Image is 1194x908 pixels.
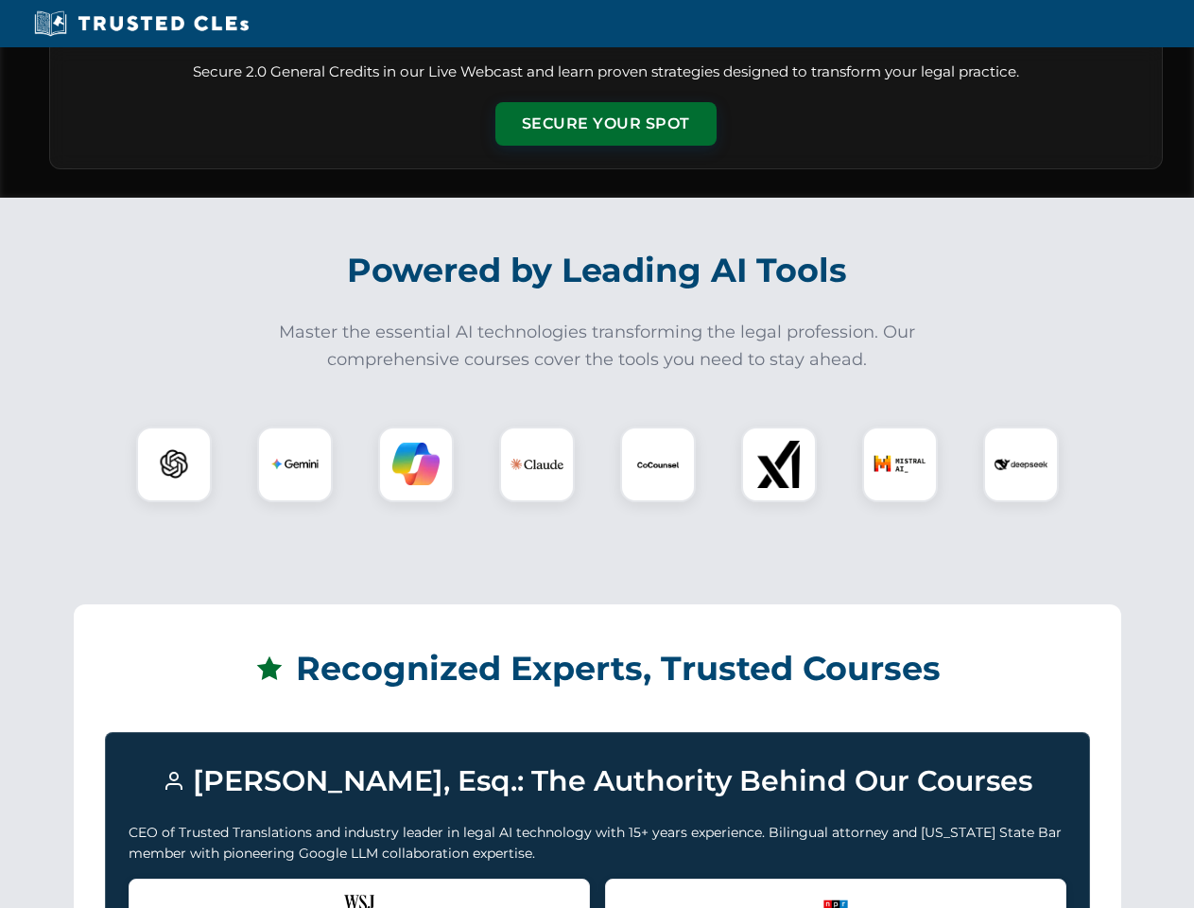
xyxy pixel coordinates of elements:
img: Copilot Logo [392,441,440,488]
img: ChatGPT Logo [147,437,201,492]
img: Mistral AI Logo [874,438,926,491]
p: CEO of Trusted Translations and industry leader in legal AI technology with 15+ years experience.... [129,822,1066,864]
div: Mistral AI [862,427,938,502]
h2: Powered by Leading AI Tools [74,237,1121,304]
p: Master the essential AI technologies transforming the legal profession. Our comprehensive courses... [267,319,928,374]
h2: Recognized Experts, Trusted Courses [105,636,1090,702]
img: Gemini Logo [271,441,319,488]
div: Gemini [257,427,333,502]
img: DeepSeek Logo [995,438,1047,491]
div: xAI [741,427,817,502]
p: Secure 2.0 General Credits in our Live Webcast and learn proven strategies designed to transform ... [73,61,1139,83]
img: Claude Logo [510,438,563,491]
div: DeepSeek [983,427,1059,502]
h3: [PERSON_NAME], Esq.: The Authority Behind Our Courses [129,756,1066,807]
div: CoCounsel [620,427,696,502]
div: Claude [499,427,575,502]
img: Trusted CLEs [28,9,254,38]
img: CoCounsel Logo [634,441,682,488]
div: ChatGPT [136,427,212,502]
div: Copilot [378,427,454,502]
img: xAI Logo [755,441,803,488]
button: Secure Your Spot [495,102,717,146]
